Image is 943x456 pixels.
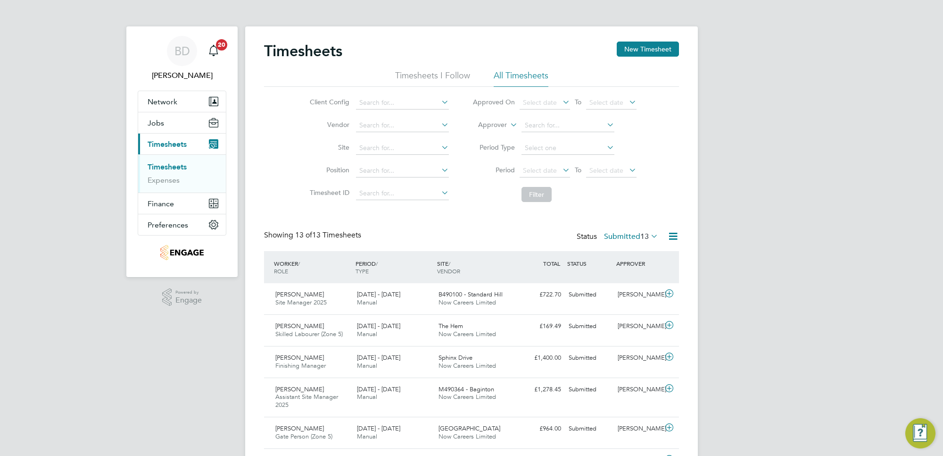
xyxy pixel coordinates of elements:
div: [PERSON_NAME] [614,382,663,397]
label: Site [307,143,349,152]
label: Approved On [472,98,515,106]
span: [DATE] - [DATE] [357,424,400,432]
button: Network [138,91,226,112]
span: Powered by [175,288,202,296]
span: / [448,260,450,267]
div: Submitted [565,287,614,303]
span: Engage [175,296,202,304]
span: Now Careers Limited [438,362,496,370]
input: Search for... [356,164,449,177]
div: £1,278.45 [516,382,565,397]
span: Manual [357,432,377,440]
label: Timesheet ID [307,188,349,197]
span: To [572,164,584,176]
button: Finance [138,193,226,214]
span: BD [174,45,190,57]
span: Manual [357,330,377,338]
span: Sphinx Drive [438,354,472,362]
nav: Main navigation [126,26,238,277]
div: STATUS [565,255,614,272]
span: Manual [357,362,377,370]
input: Search for... [356,96,449,110]
a: Expenses [148,176,180,185]
span: [PERSON_NAME] [275,385,324,393]
span: ROLE [274,267,288,275]
input: Search for... [356,187,449,200]
div: £722.70 [516,287,565,303]
span: Select date [589,98,623,107]
label: Vendor [307,120,349,129]
span: Manual [357,393,377,401]
button: Timesheets [138,134,226,154]
span: Select date [523,166,557,175]
span: VENDOR [437,267,460,275]
div: [PERSON_NAME] [614,319,663,334]
input: Select one [521,142,614,155]
span: To [572,96,584,108]
div: WORKER [272,255,353,279]
button: Engage Resource Center [905,418,935,448]
li: All Timesheets [494,70,548,87]
div: [PERSON_NAME] [614,287,663,303]
button: Jobs [138,112,226,133]
span: Now Careers Limited [438,298,496,306]
input: Search for... [356,119,449,132]
button: Preferences [138,214,226,235]
button: New Timesheet [617,42,679,57]
span: Ben Dunnington [138,70,226,81]
input: Search for... [356,142,449,155]
span: Manual [357,298,377,306]
span: 13 [640,232,649,241]
span: Network [148,97,177,106]
span: B490100 - Standard Hill [438,290,503,298]
span: [DATE] - [DATE] [357,354,400,362]
a: Timesheets [148,162,187,171]
span: / [298,260,300,267]
span: Jobs [148,118,164,127]
div: £1,400.00 [516,350,565,366]
span: [GEOGRAPHIC_DATA] [438,424,500,432]
label: Position [307,166,349,174]
span: 13 of [295,230,312,240]
div: Status [577,230,660,244]
div: Submitted [565,382,614,397]
span: Finance [148,199,174,208]
div: APPROVER [614,255,663,272]
span: [PERSON_NAME] [275,354,324,362]
a: 20 [204,36,223,66]
span: M490364 - Baginton [438,385,494,393]
span: The Hem [438,322,463,330]
div: PERIOD [353,255,435,279]
span: [PERSON_NAME] [275,322,324,330]
span: TOTAL [543,260,560,267]
a: BD[PERSON_NAME] [138,36,226,81]
div: [PERSON_NAME] [614,421,663,437]
span: Preferences [148,220,188,229]
a: Go to home page [138,245,226,260]
span: Select date [523,98,557,107]
span: Now Careers Limited [438,432,496,440]
span: Gate Person (Zone 5) [275,432,332,440]
span: Site Manager 2025 [275,298,327,306]
div: Submitted [565,350,614,366]
span: Finishing Manager [275,362,326,370]
span: [PERSON_NAME] [275,424,324,432]
a: Powered byEngage [162,288,202,306]
span: Now Careers Limited [438,330,496,338]
input: Search for... [521,119,614,132]
span: TYPE [356,267,369,275]
span: [DATE] - [DATE] [357,290,400,298]
div: £169.49 [516,319,565,334]
label: Period [472,166,515,174]
span: [DATE] - [DATE] [357,322,400,330]
div: Submitted [565,319,614,334]
button: Filter [521,187,552,202]
h2: Timesheets [264,42,342,60]
label: Period Type [472,143,515,152]
span: 20 [216,39,227,51]
label: Submitted [604,232,658,241]
span: [DATE] - [DATE] [357,385,400,393]
li: Timesheets I Follow [395,70,470,87]
div: Timesheets [138,154,226,193]
span: [PERSON_NAME] [275,290,324,298]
